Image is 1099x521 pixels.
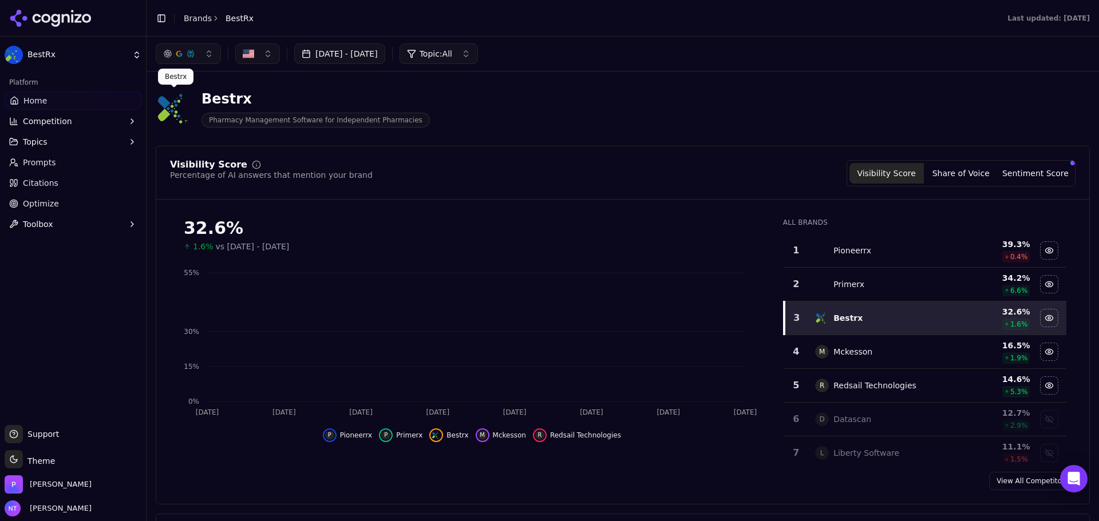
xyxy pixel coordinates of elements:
[30,479,92,490] span: Perrill
[340,431,372,440] span: Pioneerrx
[420,48,452,59] span: Topic: All
[184,328,199,336] tspan: 30%
[815,412,829,426] span: D
[924,163,998,184] button: Share of Voice
[184,363,199,371] tspan: 15%
[956,407,1030,419] div: 12.7 %
[998,163,1073,184] button: Sentiment Score
[5,64,70,74] a: Enable Validation
[789,244,804,257] div: 1
[815,311,829,325] img: bestrx
[23,116,72,127] span: Competition
[5,215,141,233] button: Toolbox
[381,431,390,440] span: P
[156,90,192,127] img: BestRx
[5,174,141,192] a: Citations
[23,428,59,440] span: Support
[184,218,760,238] div: 32.6%
[783,218,1066,227] div: All Brands
[23,136,48,148] span: Topics
[23,177,58,189] span: Citations
[5,27,167,46] h5: Bazaarvoice Analytics content is not detected on this page.
[170,169,373,181] div: Percentage of AI answers that mention your brand
[193,241,214,252] span: 1.6%
[789,446,804,460] div: 7
[5,475,92,494] button: Open organization switcher
[1040,444,1058,462] button: Show liberty software data
[533,428,621,442] button: Hide redsail technologies data
[27,50,128,60] span: BestRx
[535,431,544,440] span: R
[833,413,871,425] div: Datascan
[1010,286,1028,295] span: 6.6 %
[784,436,1066,470] tr: 7LLiberty Software11.1%1.5%Show liberty software data
[1040,309,1058,327] button: Hide bestrx data
[5,500,21,516] img: Nate Tower
[216,241,290,252] span: vs [DATE] - [DATE]
[1010,421,1028,430] span: 2.9 %
[849,163,924,184] button: Visibility Score
[432,431,441,440] img: bestrx
[784,335,1066,369] tr: 4MMckesson16.5%1.9%Hide mckesson data
[815,345,829,359] span: M
[325,431,334,440] span: P
[1010,387,1028,396] span: 5.3 %
[1040,241,1058,260] button: Hide pioneerrx data
[5,64,70,74] abbr: Enabling validation will send analytics events to the Bazaarvoice validation service. If an event...
[349,408,373,416] tspan: [DATE]
[23,95,47,106] span: Home
[734,408,757,416] tspan: [DATE]
[294,43,385,64] button: [DATE] - [DATE]
[657,408,680,416] tspan: [DATE]
[23,157,56,168] span: Prompts
[476,428,526,442] button: Hide mckesson data
[815,446,829,460] span: L
[815,379,829,392] span: R
[226,13,254,24] span: BestRx
[429,428,468,442] button: Hide bestrx data
[833,447,899,459] div: Liberty Software
[833,312,863,324] div: Bestrx
[550,431,621,440] span: Redsail Technologies
[323,428,372,442] button: Hide pioneerrx data
[25,503,92,514] span: [PERSON_NAME]
[5,194,141,213] a: Optimize
[5,153,141,172] a: Prompts
[493,431,526,440] span: Mckesson
[201,90,430,108] div: Bestrx
[446,431,468,440] span: Bestrx
[784,268,1066,301] tr: 2primerxPrimerx34.2%6.6%Hide primerx data
[5,92,141,110] a: Home
[503,408,527,416] tspan: [DATE]
[1010,252,1028,261] span: 0.4 %
[815,244,829,257] img: pioneerrx
[1010,455,1028,464] span: 1.5 %
[784,234,1066,268] tr: 1pioneerrxPioneerrx39.3%0.4%Hide pioneerrx data
[1040,410,1058,428] button: Show datascan data
[5,5,167,15] p: Analytics Inspector 1.7.0
[1040,275,1058,293] button: Hide primerx data
[833,245,871,256] div: Pioneerrx
[1040,343,1058,361] button: Hide mckesson data
[5,500,92,516] button: Open user button
[790,311,804,325] div: 3
[789,412,804,426] div: 6
[989,472,1076,490] a: View All Competitors
[1010,320,1028,329] span: 1.6 %
[815,277,829,291] img: primerx
[5,46,23,64] img: BestRx
[956,441,1030,452] div: 11.1 %
[188,397,199,405] tspan: 0%
[243,48,254,59] img: US
[784,301,1066,335] tr: 3bestrxBestrx32.6%1.6%Hide bestrx data
[956,340,1030,351] div: 16.5 %
[784,369,1066,403] tr: 5RRedsail Technologies14.6%5.3%Hide redsail technologies data
[23,198,59,209] span: Optimize
[5,112,141,130] button: Competition
[1010,353,1028,363] span: 1.9 %
[1040,376,1058,395] button: Hide redsail technologies data
[789,379,804,392] div: 5
[23,218,53,230] span: Toolbox
[165,72,187,81] p: Bestrx
[956,238,1030,250] div: 39.3 %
